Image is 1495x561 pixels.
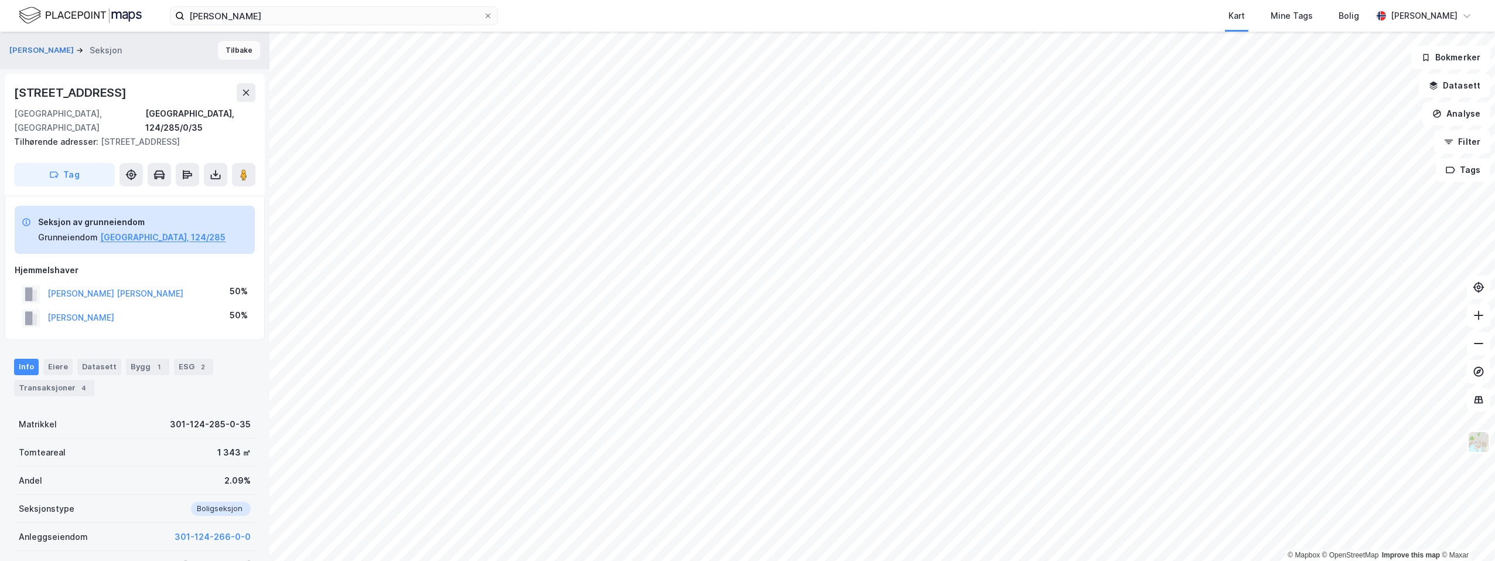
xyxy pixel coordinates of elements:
div: Seksjonstype [19,502,74,516]
div: Grunneiendom [38,230,98,244]
div: 50% [230,284,248,298]
div: Datasett [77,359,121,375]
button: Bokmerker [1411,46,1490,69]
div: Eiere [43,359,73,375]
a: Mapbox [1288,551,1320,559]
div: Matrikkel [19,417,57,431]
div: [STREET_ADDRESS] [14,83,129,102]
button: Filter [1434,130,1490,154]
button: [GEOGRAPHIC_DATA], 124/285 [100,230,226,244]
div: Kart [1228,9,1245,23]
div: 2.09% [224,474,251,488]
div: [PERSON_NAME] [1391,9,1458,23]
div: Kontrollprogram for chat [1436,505,1495,561]
button: [PERSON_NAME] [9,45,76,56]
div: [GEOGRAPHIC_DATA], 124/285/0/35 [145,107,255,135]
div: ESG [174,359,213,375]
div: 301-124-285-0-35 [170,417,251,431]
div: 4 [78,382,90,394]
div: [STREET_ADDRESS] [14,135,246,149]
div: Seksjon av grunneiendom [38,215,226,229]
button: Tags [1436,158,1490,182]
div: Andel [19,474,42,488]
button: Tag [14,163,115,186]
input: Søk på adresse, matrikkel, gårdeiere, leietakere eller personer [185,7,483,25]
img: logo.f888ab2527a4732fd821a326f86c7f29.svg [19,5,142,26]
div: 1 [153,361,165,373]
a: Improve this map [1382,551,1440,559]
div: Bygg [126,359,169,375]
button: Tilbake [218,41,260,60]
div: Bolig [1339,9,1359,23]
button: 301-124-266-0-0 [175,530,251,544]
div: [GEOGRAPHIC_DATA], [GEOGRAPHIC_DATA] [14,107,145,135]
div: Info [14,359,39,375]
div: Anleggseiendom [19,530,88,544]
div: 1 343 ㎡ [217,446,251,460]
a: OpenStreetMap [1322,551,1379,559]
button: Analyse [1422,102,1490,125]
div: 50% [230,308,248,322]
div: Seksjon [90,43,122,57]
iframe: Chat Widget [1436,505,1495,561]
span: Tilhørende adresser: [14,137,101,147]
div: Hjemmelshaver [15,263,255,277]
div: 2 [197,361,209,373]
div: Tomteareal [19,446,66,460]
button: Datasett [1419,74,1490,97]
div: Transaksjoner [14,380,94,396]
img: Z [1467,431,1490,453]
div: Mine Tags [1271,9,1313,23]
